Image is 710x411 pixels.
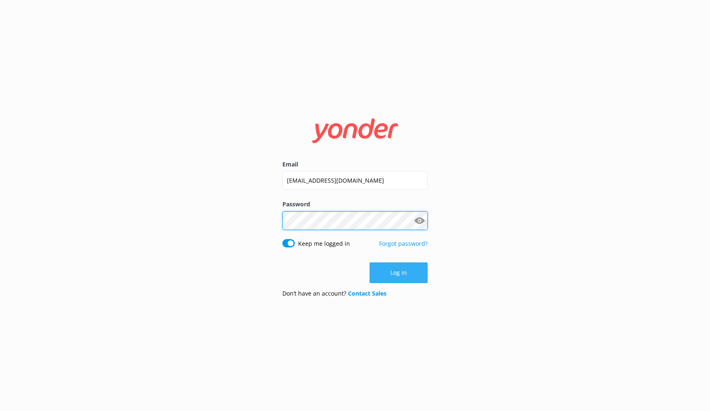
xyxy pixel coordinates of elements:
[282,160,428,169] label: Email
[379,240,428,247] a: Forgot password?
[370,262,428,283] button: Log in
[282,171,428,190] input: user@emailaddress.com
[298,239,350,248] label: Keep me logged in
[348,289,387,297] a: Contact Sales
[411,212,428,229] button: Show password
[282,289,387,298] p: Don’t have an account?
[282,200,428,209] label: Password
